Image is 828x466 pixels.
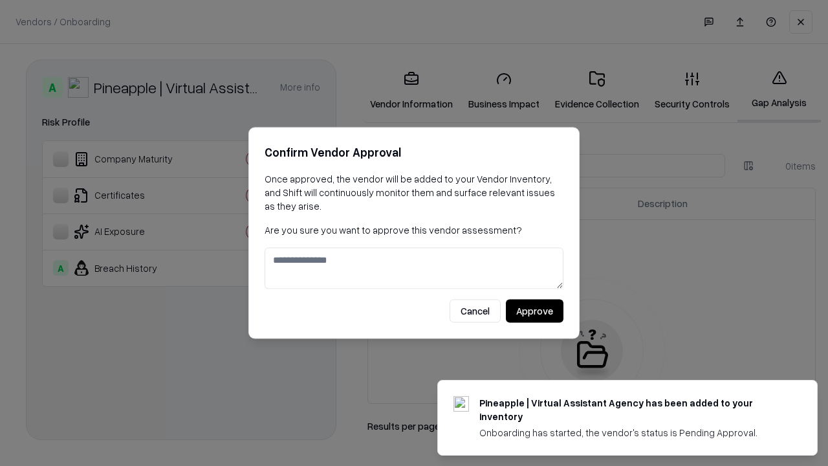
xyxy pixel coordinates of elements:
div: Pineapple | Virtual Assistant Agency has been added to your inventory [479,396,786,423]
button: Approve [506,300,563,323]
button: Cancel [450,300,501,323]
h2: Confirm Vendor Approval [265,143,563,162]
p: Once approved, the vendor will be added to your Vendor Inventory, and Shift will continuously mon... [265,172,563,213]
div: Onboarding has started, the vendor's status is Pending Approval. [479,426,786,439]
img: trypineapple.com [453,396,469,412]
p: Are you sure you want to approve this vendor assessment? [265,223,563,237]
